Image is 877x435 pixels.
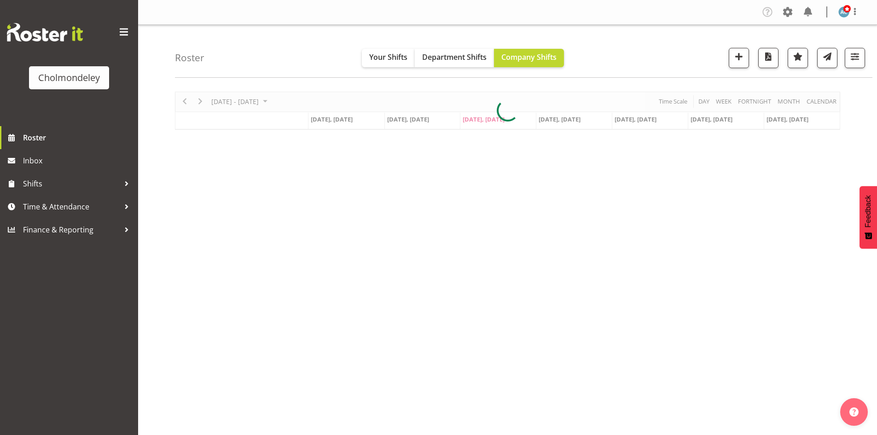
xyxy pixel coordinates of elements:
[788,48,808,68] button: Highlight an important date within the roster.
[501,52,557,62] span: Company Shifts
[817,48,837,68] button: Send a list of all shifts for the selected filtered period to all rostered employees.
[494,49,564,67] button: Company Shifts
[729,48,749,68] button: Add a new shift
[845,48,865,68] button: Filter Shifts
[175,52,204,63] h4: Roster
[864,195,872,227] span: Feedback
[838,6,849,17] img: additional-cycp-required1509.jpg
[7,23,83,41] img: Rosterit website logo
[23,223,120,237] span: Finance & Reporting
[23,177,120,191] span: Shifts
[23,154,134,168] span: Inbox
[422,52,487,62] span: Department Shifts
[849,407,859,417] img: help-xxl-2.png
[362,49,415,67] button: Your Shifts
[38,71,100,85] div: Cholmondeley
[23,131,134,145] span: Roster
[369,52,407,62] span: Your Shifts
[415,49,494,67] button: Department Shifts
[860,186,877,249] button: Feedback - Show survey
[23,200,120,214] span: Time & Attendance
[758,48,778,68] button: Download a PDF of the roster according to the set date range.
